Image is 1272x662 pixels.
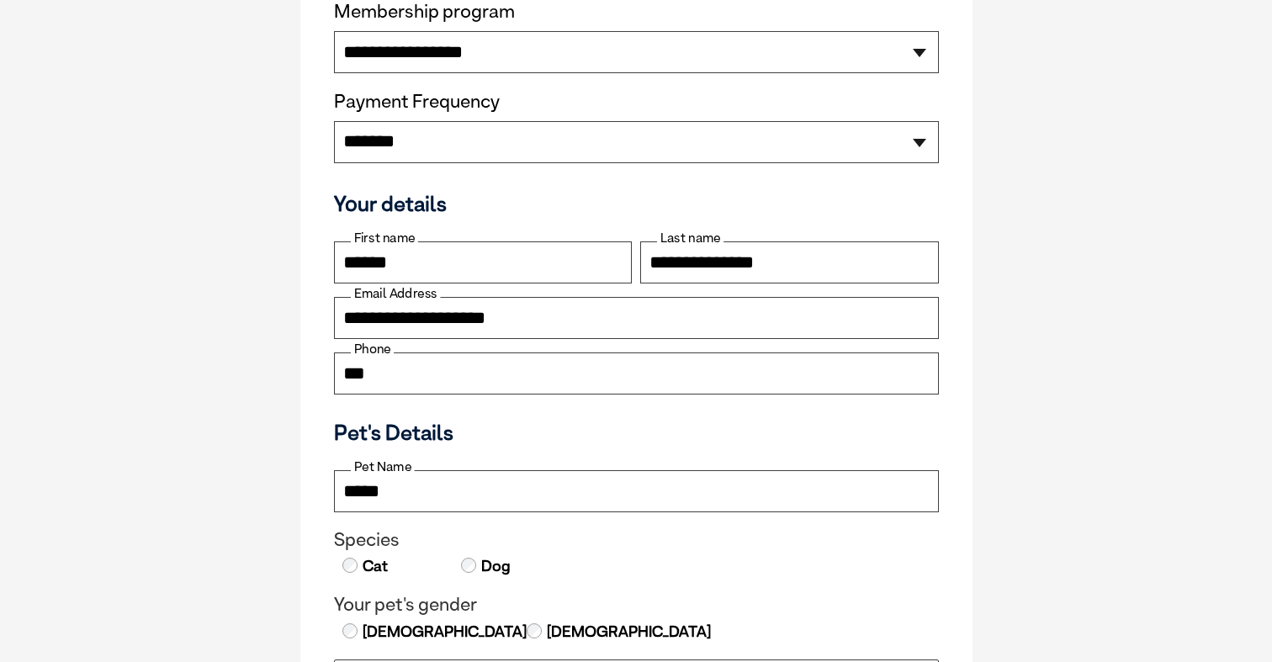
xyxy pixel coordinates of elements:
label: Payment Frequency [334,91,500,113]
h3: Pet's Details [327,420,946,445]
legend: Your pet's gender [334,594,939,616]
label: Membership program [334,1,939,23]
label: [DEMOGRAPHIC_DATA] [545,621,711,643]
h3: Your details [334,191,939,216]
label: First name [351,230,418,246]
legend: Species [334,529,939,551]
label: Last name [657,230,723,246]
label: Email Address [351,286,440,301]
label: Cat [361,555,388,577]
label: Dog [480,555,511,577]
label: Phone [351,342,394,357]
label: [DEMOGRAPHIC_DATA] [361,621,527,643]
